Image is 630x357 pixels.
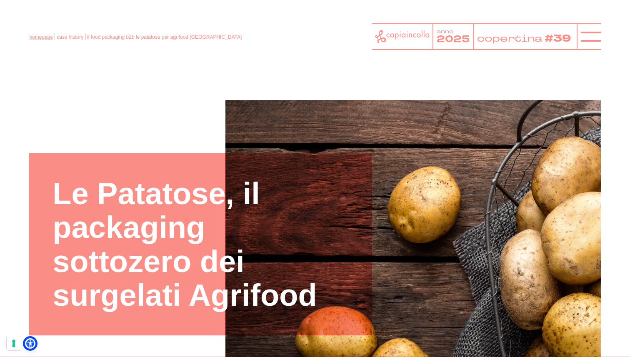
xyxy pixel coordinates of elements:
a: case history [57,34,83,40]
button: Le tue preferenze relative al consenso per le tecnologie di tracciamento [7,336,21,350]
img: tab_keywords_by_traffic_grey.svg [86,48,93,55]
div: v 4.0.25 [23,13,41,20]
h1: Le Patatose, il packaging sottozero dei surgelati Agrifood [52,177,349,312]
a: Open Accessibility Menu [25,338,35,349]
div: [PERSON_NAME]: [DOMAIN_NAME] [22,22,119,28]
tspan: 2025 [437,33,470,45]
img: logo_orange.svg [13,13,20,20]
div: Dominio [44,49,64,55]
tspan: copertina [477,32,544,45]
img: website_grey.svg [13,22,20,28]
span: il food packaging b2b le patatose per agrifood [GEOGRAPHIC_DATA] [87,34,242,40]
tspan: anno [437,28,453,35]
a: homepage [29,34,53,40]
img: tab_domain_overview_orange.svg [35,48,42,55]
div: Keyword (traffico) [95,49,135,55]
tspan: #39 [546,31,573,46]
